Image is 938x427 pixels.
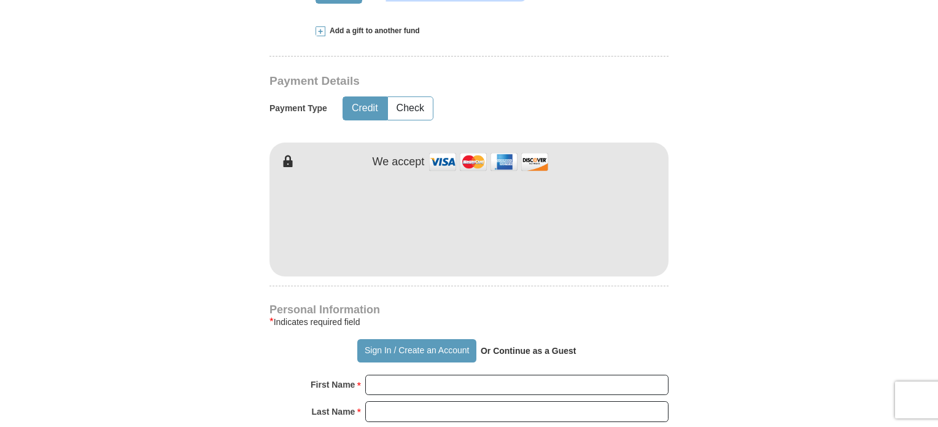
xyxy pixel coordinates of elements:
strong: First Name [311,376,355,393]
span: Add a gift to another fund [325,26,420,36]
strong: Last Name [312,403,355,420]
h5: Payment Type [269,103,327,114]
h4: We accept [373,155,425,169]
h3: Payment Details [269,74,583,88]
button: Check [388,97,433,120]
button: Credit [343,97,387,120]
img: credit cards accepted [427,149,550,175]
button: Sign In / Create an Account [357,339,476,362]
div: Indicates required field [269,315,669,329]
strong: Or Continue as a Guest [481,346,576,356]
h4: Personal Information [269,305,669,315]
